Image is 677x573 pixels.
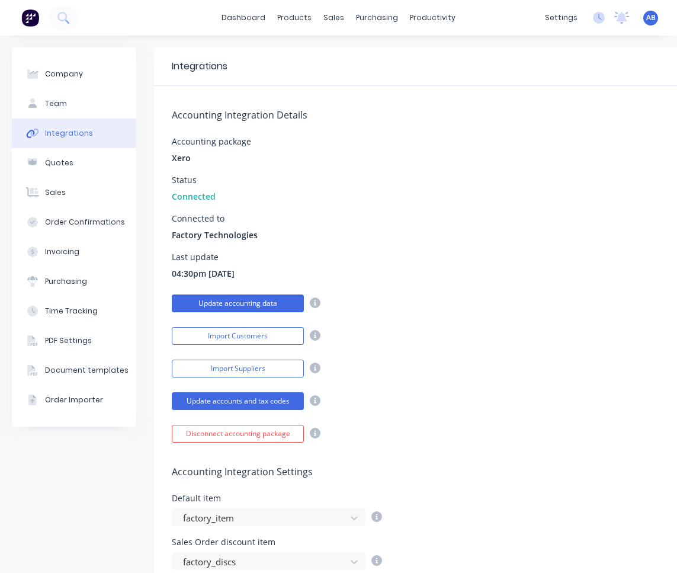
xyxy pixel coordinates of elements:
[45,335,92,346] div: PDF Settings
[45,306,98,316] div: Time Tracking
[12,119,136,148] button: Integrations
[271,9,317,27] div: products
[12,89,136,119] button: Team
[172,267,235,280] span: 04:30pm [DATE]
[216,9,271,27] a: dashboard
[45,187,66,198] div: Sales
[172,494,382,502] div: Default item
[172,425,304,443] button: Disconnect accounting package
[317,9,350,27] div: sales
[45,247,79,257] div: Invoicing
[172,152,191,164] span: Xero
[172,327,304,345] button: Import Customers
[12,178,136,207] button: Sales
[45,365,129,376] div: Document templates
[12,59,136,89] button: Company
[172,538,382,546] div: Sales Order discount item
[45,69,83,79] div: Company
[12,148,136,178] button: Quotes
[45,217,125,228] div: Order Confirmations
[172,253,235,261] div: Last update
[45,128,93,139] div: Integrations
[172,229,258,241] span: Factory Technologies
[172,360,304,377] button: Import Suppliers
[172,137,251,146] div: Accounting package
[12,326,136,356] button: PDF Settings
[45,98,67,109] div: Team
[45,395,103,405] div: Order Importer
[45,276,87,287] div: Purchasing
[404,9,461,27] div: productivity
[172,215,258,223] div: Connected to
[172,190,216,203] span: Connected
[21,9,39,27] img: Factory
[172,392,304,410] button: Update accounts and tax codes
[45,158,73,168] div: Quotes
[12,237,136,267] button: Invoicing
[12,385,136,415] button: Order Importer
[350,9,404,27] div: purchasing
[646,12,656,23] span: AB
[172,176,216,184] div: Status
[12,296,136,326] button: Time Tracking
[172,59,227,73] div: Integrations
[539,9,583,27] div: settings
[12,356,136,385] button: Document templates
[172,294,304,312] button: Update accounting data
[12,207,136,237] button: Order Confirmations
[12,267,136,296] button: Purchasing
